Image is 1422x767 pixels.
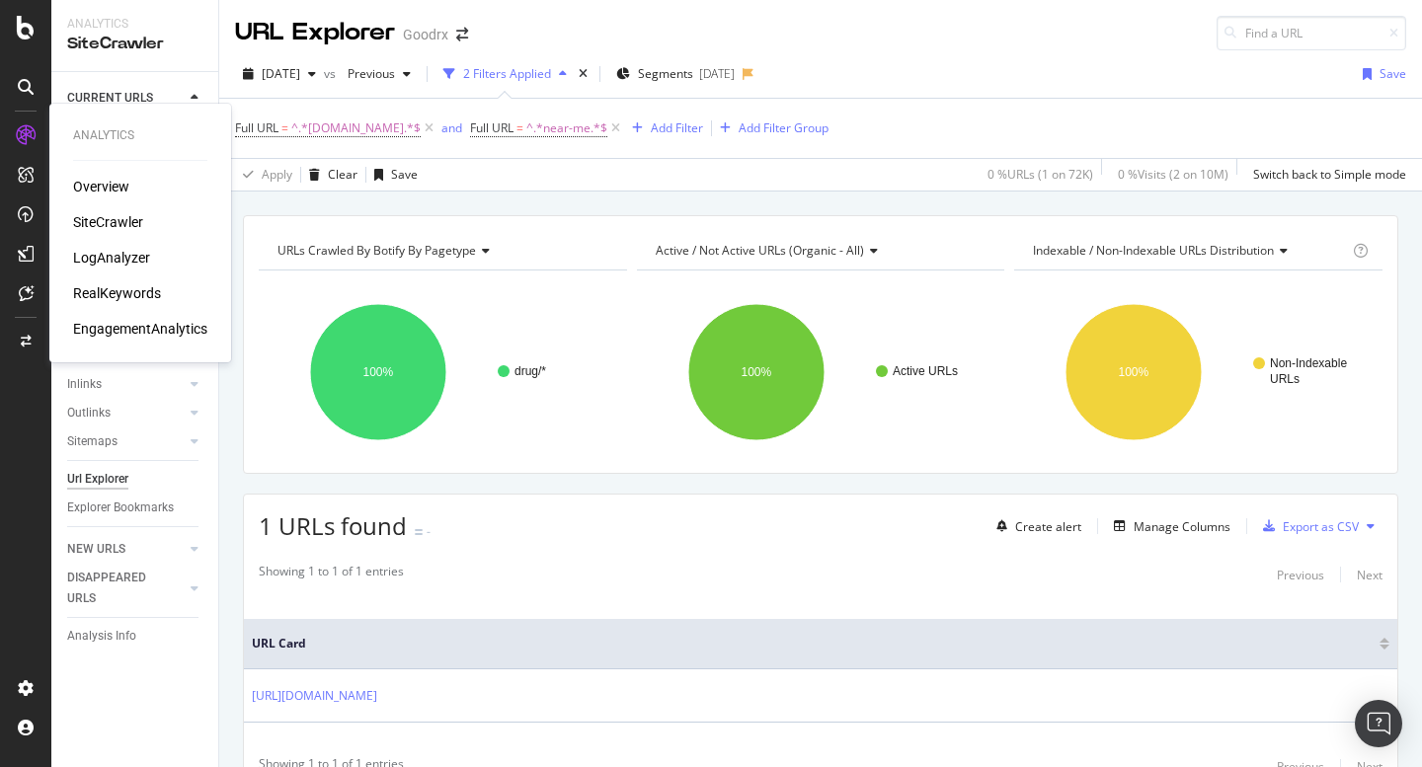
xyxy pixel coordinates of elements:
div: 0 % URLs ( 1 on 72K ) [987,166,1093,183]
a: Analysis Info [67,626,204,647]
div: Url Explorer [67,469,128,490]
span: Full URL [235,119,278,136]
span: URLs Crawled By Botify By pagetype [277,242,476,259]
h4: URLs Crawled By Botify By pagetype [274,235,609,267]
svg: A chart. [637,286,1000,458]
button: 2 Filters Applied [435,58,575,90]
span: URL Card [252,635,1375,652]
div: Next [1357,567,1382,583]
div: Analytics [67,16,202,33]
button: Next [1357,563,1382,586]
div: - [427,523,431,540]
div: Add Filter Group [739,119,829,136]
div: Outlinks [67,403,111,423]
div: DISAPPEARED URLS [67,568,167,609]
a: EngagementAnalytics [73,319,207,339]
text: Non-Indexable [1270,356,1347,370]
a: Inlinks [67,374,185,395]
div: SiteCrawler [67,33,202,55]
div: 2 Filters Applied [463,65,551,82]
text: URLs [1270,372,1300,386]
div: Save [1380,65,1406,82]
div: NEW URLS [67,539,125,560]
a: Outlinks [67,403,185,423]
button: Previous [340,58,419,90]
h4: Indexable / Non-Indexable URLs Distribution [1029,235,1349,267]
button: and [441,118,462,137]
h4: Active / Not Active URLs [652,235,987,267]
div: Explorer Bookmarks [67,498,174,518]
div: Goodrx [403,25,448,44]
input: Find a URL [1217,16,1406,50]
a: Url Explorer [67,469,204,490]
div: Analysis Info [67,626,136,647]
a: Explorer Bookmarks [67,498,204,518]
span: Indexable / Non-Indexable URLs distribution [1033,242,1274,259]
button: Apply [235,159,292,191]
text: 100% [363,365,394,379]
a: Overview [73,177,129,196]
div: Showing 1 to 1 of 1 entries [259,563,404,586]
div: Previous [1277,567,1324,583]
div: Analytics [73,127,207,144]
svg: A chart. [259,286,622,458]
button: Clear [301,159,357,191]
span: ^.*[DOMAIN_NAME].*$ [291,115,421,142]
button: Create alert [988,510,1081,542]
div: Open Intercom Messenger [1355,700,1402,747]
span: Full URL [470,119,513,136]
button: Manage Columns [1106,514,1230,538]
button: Previous [1277,563,1324,586]
span: ^.*near-me.*$ [526,115,607,142]
div: times [575,64,592,84]
div: arrow-right-arrow-left [456,28,468,41]
div: Create alert [1015,518,1081,535]
div: Clear [328,166,357,183]
div: and [441,119,462,136]
button: Switch back to Simple mode [1245,159,1406,191]
text: 100% [741,365,771,379]
a: DISAPPEARED URLS [67,568,185,609]
div: Save [391,166,418,183]
span: 1 URLs found [259,509,407,542]
button: Export as CSV [1255,510,1359,542]
a: NEW URLS [67,539,185,560]
span: = [516,119,523,136]
div: Switch back to Simple mode [1253,166,1406,183]
a: SiteCrawler [73,212,143,232]
div: Inlinks [67,374,102,395]
div: URL Explorer [235,16,395,49]
a: [URL][DOMAIN_NAME] [252,686,377,706]
span: Segments [638,65,693,82]
div: Manage Columns [1134,518,1230,535]
div: Export as CSV [1283,518,1359,535]
div: Apply [262,166,292,183]
a: CURRENT URLS [67,88,185,109]
button: Add Filter [624,116,703,140]
text: Active URLs [893,364,958,378]
a: RealKeywords [73,283,161,303]
span: Previous [340,65,395,82]
div: Add Filter [651,119,703,136]
span: 2025 Aug. 8th [262,65,300,82]
button: Segments[DATE] [608,58,743,90]
div: CURRENT URLS [67,88,153,109]
button: [DATE] [235,58,324,90]
img: Equal [415,529,423,535]
button: Save [1355,58,1406,90]
a: LogAnalyzer [73,248,150,268]
svg: A chart. [1014,286,1378,458]
div: 0 % Visits ( 2 on 10M ) [1118,166,1228,183]
text: 100% [1119,365,1149,379]
button: Add Filter Group [712,116,829,140]
span: = [281,119,288,136]
span: Active / Not Active URLs (organic - all) [656,242,864,259]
